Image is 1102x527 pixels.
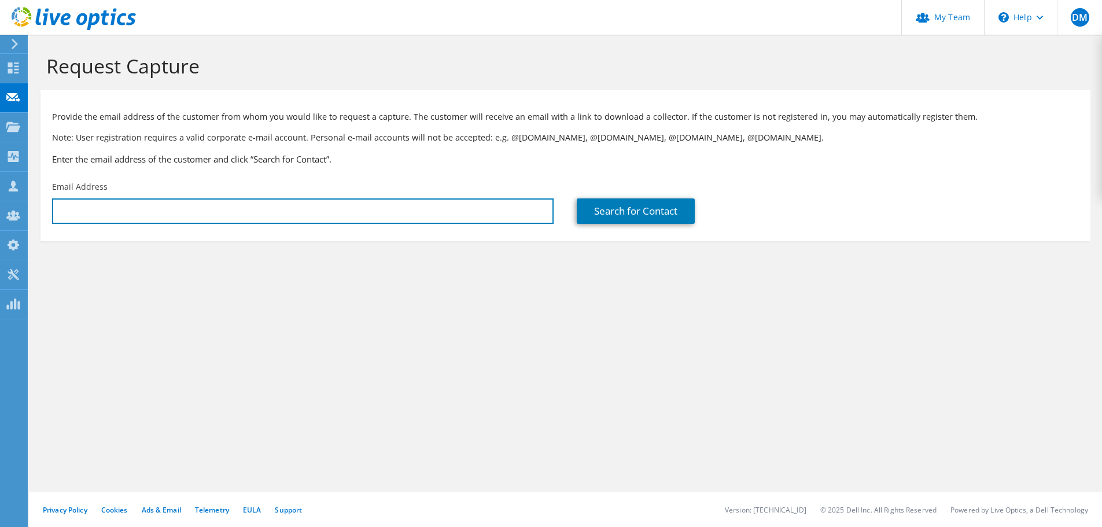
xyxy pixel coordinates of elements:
[1071,8,1089,27] span: DM
[195,505,229,515] a: Telemetry
[577,198,695,224] a: Search for Contact
[998,12,1009,23] svg: \n
[820,505,937,515] li: © 2025 Dell Inc. All Rights Reserved
[142,505,181,515] a: Ads & Email
[275,505,302,515] a: Support
[43,505,87,515] a: Privacy Policy
[52,181,108,193] label: Email Address
[52,153,1079,165] h3: Enter the email address of the customer and click “Search for Contact”.
[950,505,1088,515] li: Powered by Live Optics, a Dell Technology
[52,131,1079,144] p: Note: User registration requires a valid corporate e-mail account. Personal e-mail accounts will ...
[725,505,806,515] li: Version: [TECHNICAL_ID]
[101,505,128,515] a: Cookies
[52,110,1079,123] p: Provide the email address of the customer from whom you would like to request a capture. The cust...
[46,54,1079,78] h1: Request Capture
[243,505,261,515] a: EULA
